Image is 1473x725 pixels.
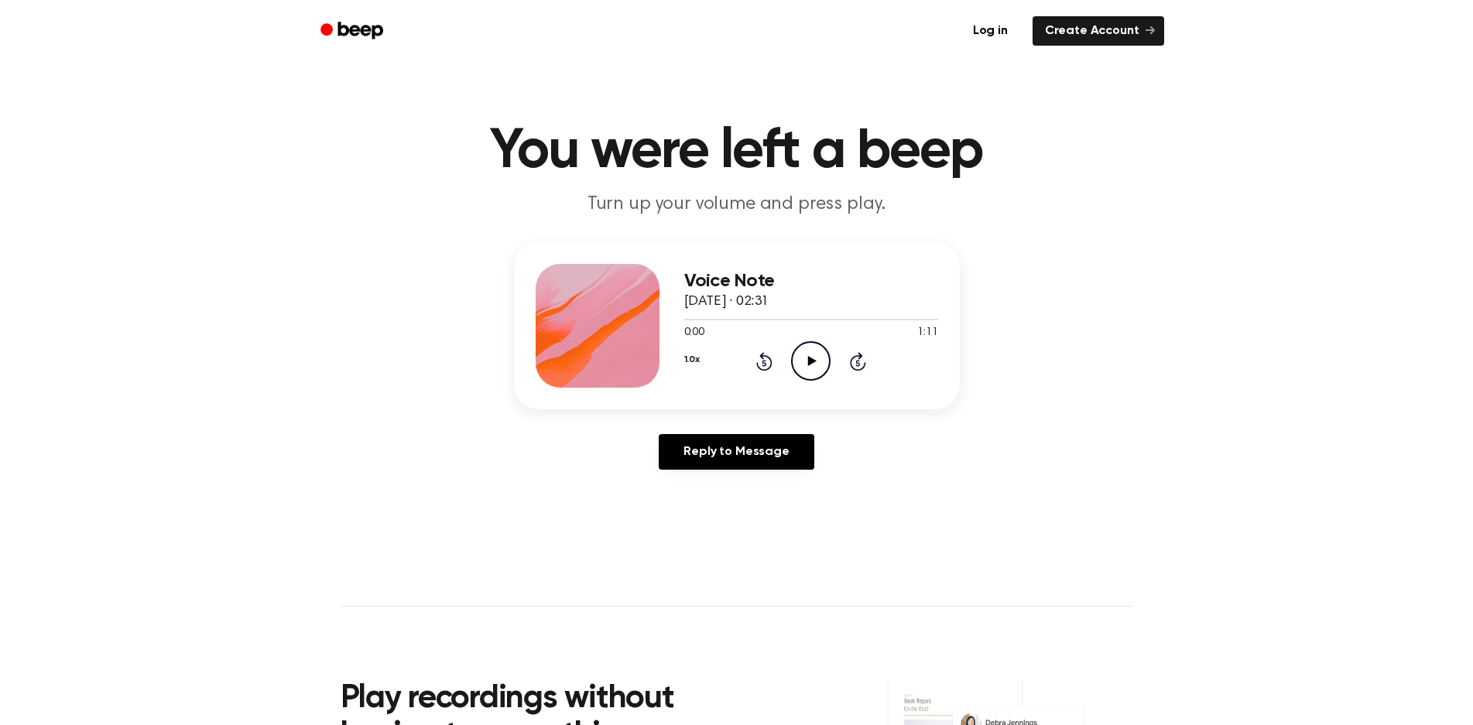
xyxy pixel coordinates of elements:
h1: You were left a beep [341,124,1133,180]
p: Turn up your volume and press play. [440,192,1034,217]
a: Create Account [1033,16,1164,46]
span: 1:11 [917,325,937,341]
a: Reply to Message [659,434,814,470]
a: Beep [310,16,397,46]
a: Log in [957,13,1023,49]
span: [DATE] · 02:31 [684,295,769,309]
span: 0:00 [684,325,704,341]
h3: Voice Note [684,271,938,292]
button: 1.0x [684,347,700,373]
